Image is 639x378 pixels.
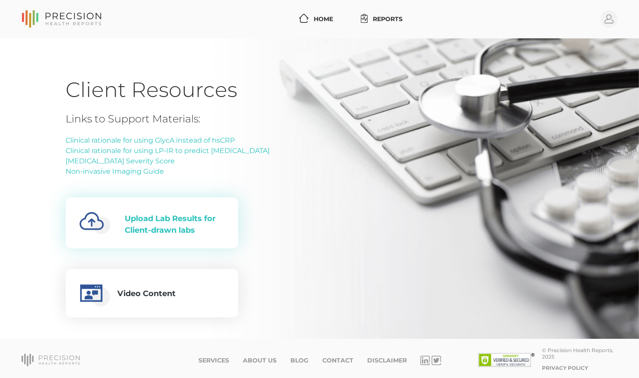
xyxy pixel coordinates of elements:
a: About Us [242,357,276,364]
a: Disclaimer [367,357,406,364]
div: © Precision Health Reports, 2025 [541,347,617,360]
a: [MEDICAL_DATA] Severity Score [66,157,175,165]
a: Blog [290,357,308,364]
img: educational-video.0c644723.png [77,279,110,307]
div: Video Content [117,288,175,302]
a: Reports [357,11,406,27]
img: SSL site seal - click to verify [478,353,535,367]
a: Privacy Policy [541,365,588,371]
h4: Links to Support Materials: [66,113,270,125]
a: Contact [322,357,353,364]
a: Services [198,357,229,364]
div: Upload Lab Results for Client-drawn labs [125,213,224,236]
a: Home [296,11,337,27]
h1: Client Resources [66,77,573,103]
a: Clinical rationale for using GlycA instead of hsCRP [66,136,235,144]
a: Non-invasive Imaging Guide [66,167,164,175]
a: Clinical rationale for using LP-IR to predict [MEDICAL_DATA] [66,147,270,155]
